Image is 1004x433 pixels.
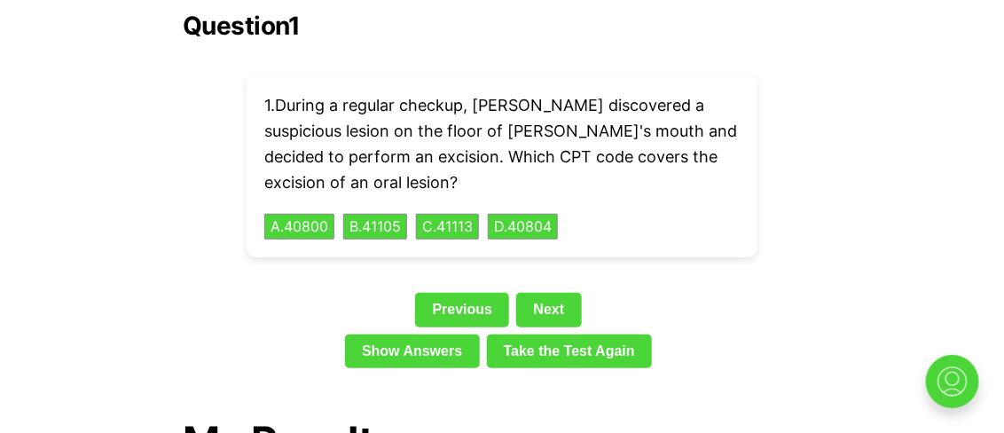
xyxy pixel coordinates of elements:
iframe: portal-trigger [911,346,1004,433]
a: Previous [415,293,509,327]
button: D.40804 [488,214,558,240]
a: Take the Test Again [487,335,653,368]
p: 1 . During a regular checkup, [PERSON_NAME] discovered a suspicious lesion on the floor of [PERSO... [264,93,740,195]
button: A.40800 [264,214,334,240]
h2: Question 1 [183,12,821,40]
a: Next [516,293,581,327]
a: Show Answers [345,335,480,368]
button: C.41113 [416,214,479,240]
button: B.41105 [343,214,407,240]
